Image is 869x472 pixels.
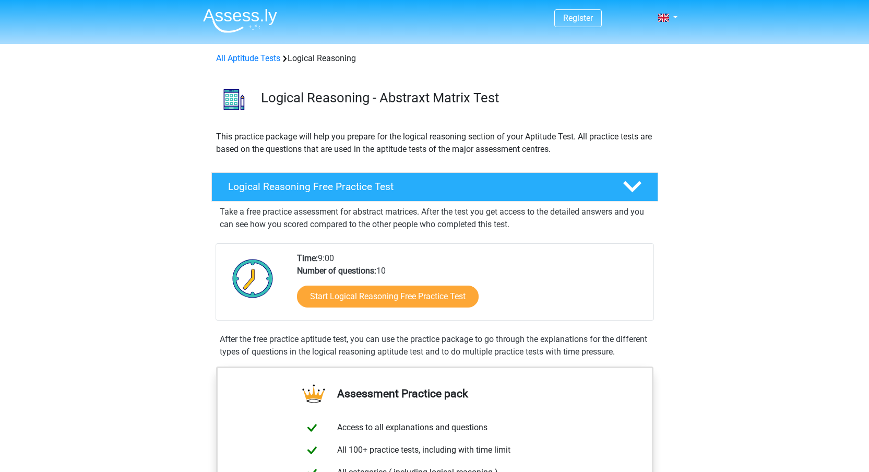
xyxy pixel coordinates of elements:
[261,90,650,106] h3: Logical Reasoning - Abstraxt Matrix Test
[297,266,376,276] b: Number of questions:
[220,206,650,231] p: Take a free practice assessment for abstract matrices. After the test you get access to the detai...
[216,131,653,156] p: This practice package will help you prepare for the logical reasoning section of your Aptitude Te...
[207,172,662,202] a: Logical Reasoning Free Practice Test
[227,252,279,304] img: Clock
[203,8,277,33] img: Assessly
[212,77,256,122] img: logical reasoning
[289,252,653,320] div: 9:00 10
[297,253,318,263] b: Time:
[216,333,654,358] div: After the free practice aptitude test, you can use the practice package to go through the explana...
[212,52,658,65] div: Logical Reasoning
[216,53,280,63] a: All Aptitude Tests
[563,13,593,23] a: Register
[228,181,606,193] h4: Logical Reasoning Free Practice Test
[297,286,479,308] a: Start Logical Reasoning Free Practice Test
